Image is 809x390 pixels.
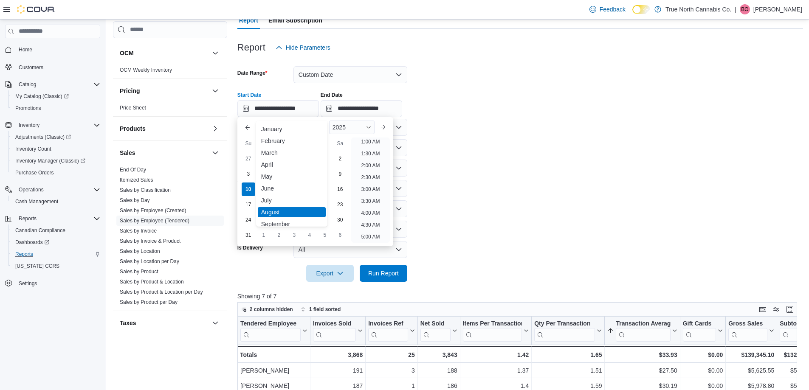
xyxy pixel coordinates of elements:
p: True North Cannabis Co. [665,4,731,14]
span: Adjustments (Classic) [12,132,100,142]
nav: Complex example [5,40,100,311]
a: Sales by Classification [120,187,171,193]
button: Qty Per Transaction [534,320,602,342]
div: Invoices Sold [313,320,356,342]
span: Reports [15,251,33,258]
div: $27.50 [607,365,677,376]
span: Inventory Manager (Classic) [12,156,100,166]
span: Sales by Product per Day [120,299,178,306]
button: Inventory [2,119,104,131]
span: Customers [15,62,100,72]
span: Report [239,12,258,29]
div: day-1 [257,228,271,242]
button: Reports [2,213,104,224]
div: February [258,136,326,146]
button: Open list of options [395,185,402,192]
div: July [258,195,326,205]
button: [US_STATE] CCRS [8,260,104,272]
div: day-3 [288,228,301,242]
div: Gift Cards [682,320,716,328]
a: Dashboards [12,237,53,247]
span: Settings [15,278,100,289]
button: Open list of options [395,124,402,131]
span: Cash Management [12,196,100,207]
button: Inventory [15,120,43,130]
span: Operations [15,185,100,195]
div: Transaction Average [616,320,670,328]
div: Su [242,137,255,150]
span: Promotions [15,105,41,112]
button: Open list of options [395,144,402,151]
button: Enter fullscreen [785,304,795,314]
span: Sales by Invoice [120,227,157,234]
div: Gross Sales [728,320,767,328]
a: Inventory Manager (Classic) [8,155,104,167]
div: August [258,207,326,217]
input: Dark Mode [632,5,650,14]
span: Email Subscription [268,12,322,29]
a: Sales by Product [120,269,158,275]
div: OCM [113,65,227,79]
button: Previous Month [241,121,254,134]
span: Purchase Orders [15,169,54,176]
button: Products [120,124,209,133]
a: Sales by Employee (Created) [120,208,186,213]
button: Purchase Orders [8,167,104,179]
span: Inventory Count [15,146,51,152]
div: day-30 [333,213,347,227]
div: 3 [368,365,414,376]
button: Run Report [360,265,407,282]
a: Promotions [12,103,45,113]
a: Adjustments (Classic) [8,131,104,143]
div: Pricing [113,103,227,116]
span: Sales by Employee (Created) [120,207,186,214]
div: day-3 [242,167,255,181]
a: Sales by Product per Day [120,299,178,305]
button: OCM [210,48,220,58]
div: 191 [313,365,363,376]
span: 1 field sorted [309,306,341,313]
a: Sales by Product & Location per Day [120,289,203,295]
div: Qty Per Transaction [534,320,595,328]
span: Washington CCRS [12,261,100,271]
img: Cova [17,5,55,14]
a: My Catalog (Classic) [8,90,104,102]
div: day-10 [242,182,255,196]
span: Itemized Sales [120,177,153,183]
h3: Taxes [120,319,136,327]
span: OCM Weekly Inventory [120,67,172,73]
a: Settings [15,278,40,289]
span: Customers [19,64,43,71]
li: 1:00 AM [358,137,383,147]
span: [US_STATE] CCRS [15,263,59,269]
h3: Pricing [120,87,140,95]
a: Purchase Orders [12,168,57,178]
button: Next month [376,121,390,134]
span: Sales by Employee (Tendered) [120,217,189,224]
span: Promotions [12,103,100,113]
a: Adjustments (Classic) [12,132,74,142]
button: Taxes [210,318,220,328]
button: 1 field sorted [297,304,344,314]
span: 2 columns hidden [250,306,293,313]
button: Custom Date [293,66,407,83]
span: Home [19,46,32,53]
a: Canadian Compliance [12,225,69,236]
button: Tendered Employee [240,320,307,342]
button: Export [306,265,354,282]
div: day-9 [333,167,347,181]
a: Customers [15,62,47,73]
span: Purchase Orders [12,168,100,178]
span: Catalog [19,81,36,88]
span: Cash Management [15,198,58,205]
li: 5:00 AM [358,232,383,242]
button: Open list of options [395,165,402,171]
button: Transaction Average [607,320,677,342]
a: Reports [12,249,37,259]
a: Inventory Manager (Classic) [12,156,89,166]
div: Gift Card Sales [682,320,716,342]
span: Sales by Day [120,197,150,204]
div: September [258,219,326,229]
span: My Catalog (Classic) [15,93,69,100]
button: Display options [771,304,781,314]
